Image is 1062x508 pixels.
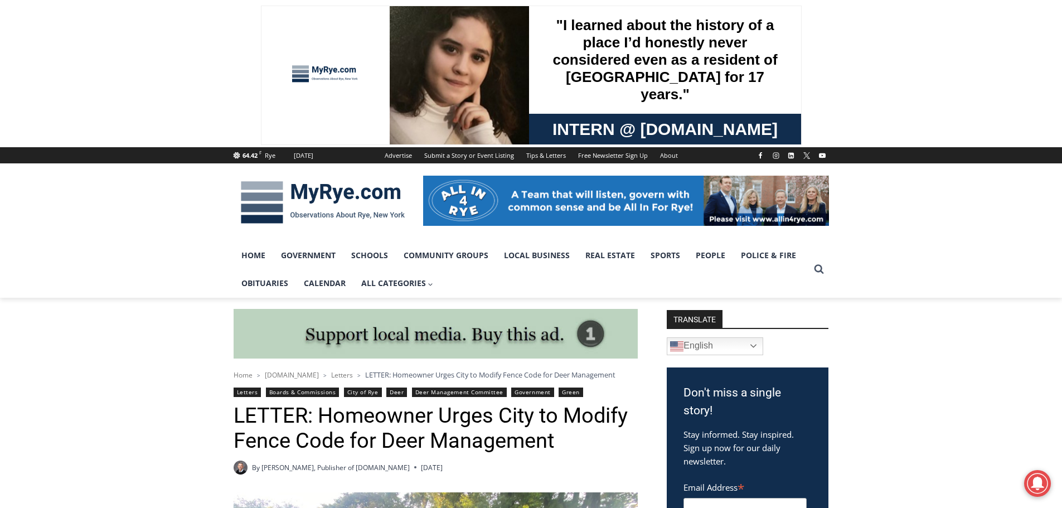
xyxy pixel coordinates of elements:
[670,340,683,353] img: en
[396,241,496,269] a: Community Groups
[683,476,807,496] label: Email Address
[294,151,313,161] div: [DATE]
[234,173,412,231] img: MyRye.com
[379,147,684,163] nav: Secondary Navigation
[386,388,407,397] a: Deer
[234,461,248,475] a: Author image
[268,108,540,139] a: Intern @ [DOMAIN_NAME]
[266,388,340,397] a: Boards & Commissions
[259,149,261,156] span: F
[511,388,554,397] a: Government
[754,149,767,162] a: Facebook
[234,403,638,454] h1: LETTER: Homeowner Urges City to Modify Fence Code for Deer Management
[296,269,353,297] a: Calendar
[800,149,813,162] a: X
[323,371,327,379] span: >
[234,370,253,380] a: Home
[683,428,812,468] p: Stay informed. Stay inspired. Sign up now for our daily newsletter.
[265,151,275,161] div: Rye
[257,371,260,379] span: >
[412,388,507,397] a: Deer Management Committee
[243,151,258,159] span: 64.42
[234,309,638,359] img: support local media, buy this ad
[114,70,158,133] div: Located at [STREET_ADDRESS][PERSON_NAME]
[234,388,261,397] a: Letters
[784,149,798,162] a: Linkedin
[688,241,733,269] a: People
[357,371,361,379] span: >
[559,388,583,397] a: Green
[344,388,382,397] a: City of Rye
[572,147,654,163] a: Free Newsletter Sign Up
[234,241,809,298] nav: Primary Navigation
[282,1,527,108] div: "I learned about the history of a place I’d honestly never considered even as a resident of [GEOG...
[520,147,572,163] a: Tips & Letters
[353,269,442,297] button: Child menu of All Categories
[667,337,763,355] a: English
[578,241,643,269] a: Real Estate
[234,269,296,297] a: Obituaries
[683,384,812,419] h3: Don't miss a single story!
[265,370,319,380] a: [DOMAIN_NAME]
[365,370,615,380] span: LETTER: Homeowner Urges City to Modify Fence Code for Deer Management
[769,149,783,162] a: Instagram
[379,147,418,163] a: Advertise
[809,259,829,279] button: View Search Form
[816,149,829,162] a: YouTube
[421,462,443,473] time: [DATE]
[234,369,638,380] nav: Breadcrumbs
[496,241,578,269] a: Local Business
[733,241,804,269] a: Police & Fire
[261,463,410,472] a: [PERSON_NAME], Publisher of [DOMAIN_NAME]
[292,111,517,136] span: Intern @ [DOMAIN_NAME]
[1,112,112,139] a: Open Tues. - Sun. [PHONE_NUMBER]
[273,241,343,269] a: Government
[343,241,396,269] a: Schools
[418,147,520,163] a: Submit a Story or Event Listing
[3,115,109,157] span: Open Tues. - Sun. [PHONE_NUMBER]
[643,241,688,269] a: Sports
[667,310,722,328] strong: TRANSLATE
[252,462,260,473] span: By
[423,176,829,226] img: All in for Rye
[234,241,273,269] a: Home
[331,370,353,380] a: Letters
[654,147,684,163] a: About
